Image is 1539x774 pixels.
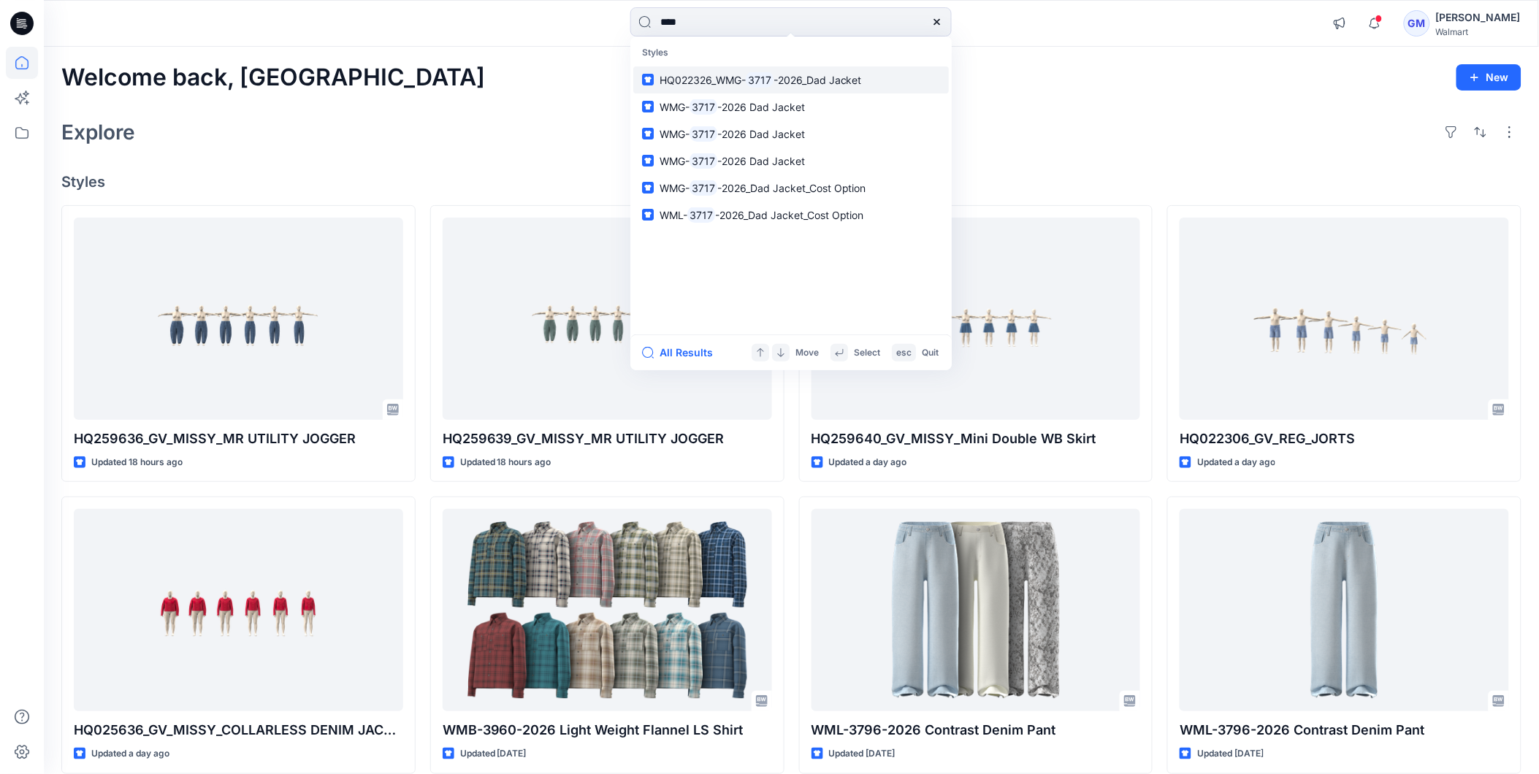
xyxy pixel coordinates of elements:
p: Updated 18 hours ago [91,455,183,470]
span: WML- [660,209,687,221]
a: WML-3717-2026_Dad Jacket_Cost Option [633,202,949,229]
div: Walmart [1436,26,1521,37]
button: New [1456,64,1521,91]
p: Quit [922,345,939,361]
span: -2026 Dad Jacket [717,155,805,167]
a: HQ022326_WMG-3717-2026_Dad Jacket [633,66,949,93]
p: HQ025636_GV_MISSY_COLLARLESS DENIM JACKET [74,720,403,740]
mark: 3717 [687,207,715,223]
span: WMG- [660,101,690,113]
p: HQ259640_GV_MISSY_Mini Double WB Skirt [811,429,1141,449]
mark: 3717 [690,153,717,169]
span: -2026_Dad Jacket_Cost Option [717,182,866,194]
span: WMG- [660,182,690,194]
p: Select [854,345,880,361]
p: Styles [633,39,949,66]
span: -2026 Dad Jacket [717,101,805,113]
mark: 3717 [746,72,774,88]
mark: 3717 [690,99,717,115]
h4: Styles [61,173,1521,191]
p: Updated a day ago [829,455,907,470]
a: WMG-3717-2026 Dad Jacket [633,147,949,175]
p: Move [795,345,819,361]
mark: 3717 [690,126,717,142]
mark: 3717 [690,180,717,196]
a: HQ022306_GV_REG_JORTS [1180,218,1509,420]
a: HQ259639_GV_MISSY_MR UTILITY JOGGER [443,218,772,420]
p: Updated [DATE] [829,746,895,762]
span: -2026_Dad Jacket_Cost Option [715,209,864,221]
span: -2026 Dad Jacket [717,128,805,140]
a: HQ025636_GV_MISSY_COLLARLESS DENIM JACKET [74,509,403,711]
a: WMB-3960-2026 Light Weight Flannel LS Shirt [443,509,772,711]
a: HQ259636_GV_MISSY_MR UTILITY JOGGER [74,218,403,420]
a: WMG-3717-2026 Dad Jacket [633,120,949,147]
p: HQ259639_GV_MISSY_MR UTILITY JOGGER [443,429,772,449]
a: WML-3796-2026 Contrast Denim Pant [811,509,1141,711]
p: Updated 18 hours ago [460,455,551,470]
h2: Welcome back, [GEOGRAPHIC_DATA] [61,64,485,91]
p: WMB-3960-2026 Light Weight Flannel LS Shirt [443,720,772,740]
span: WMG- [660,128,690,140]
p: Updated [DATE] [460,746,527,762]
a: WMG-3717-2026_Dad Jacket_Cost Option [633,175,949,202]
span: -2026_Dad Jacket [774,74,862,86]
a: WMG-3717-2026 Dad Jacket [633,93,949,120]
div: [PERSON_NAME] [1436,9,1521,26]
span: WMG- [660,155,690,167]
button: All Results [642,344,722,361]
span: HQ022326_WMG- [660,74,746,86]
p: HQ022306_GV_REG_JORTS [1180,429,1509,449]
a: HQ259640_GV_MISSY_Mini Double WB Skirt [811,218,1141,420]
div: GM [1404,10,1430,37]
h2: Explore [61,120,135,144]
a: WML-3796-2026 Contrast Denim Pant [1180,509,1509,711]
p: Updated [DATE] [1197,746,1264,762]
p: WML-3796-2026 Contrast Denim Pant [811,720,1141,740]
p: WML-3796-2026 Contrast Denim Pant [1180,720,1509,740]
p: Updated a day ago [1197,455,1275,470]
p: esc [896,345,912,361]
p: HQ259636_GV_MISSY_MR UTILITY JOGGER [74,429,403,449]
p: Updated a day ago [91,746,169,762]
